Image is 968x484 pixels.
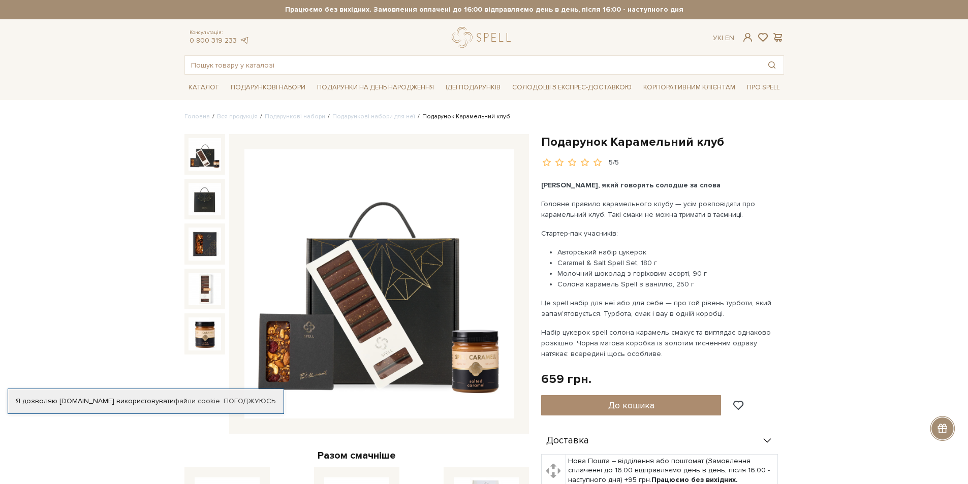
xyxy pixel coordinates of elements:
[8,397,284,406] div: Я дозволяю [DOMAIN_NAME] використовувати
[415,112,510,121] li: Подарунок Карамельний клуб
[639,80,739,95] a: Корпоративним клієнтам
[189,138,221,171] img: Подарунок Карамельний клуб
[244,149,514,418] img: Подарунок Карамельний клуб
[224,397,275,406] a: Погоджуюсь
[713,34,734,43] div: Ук
[541,327,779,359] p: Набір цукерок spell солона карамель смакує та виглядає однаково розкішно. Чорна матова коробка із...
[546,436,589,445] span: Доставка
[185,56,760,74] input: Пошук товару у каталозі
[332,113,415,120] a: Подарункові набори для неї
[184,113,210,120] a: Головна
[189,228,221,260] img: Подарунок Карамельний клуб
[541,181,721,189] b: [PERSON_NAME], який говорить солодше за слова
[442,80,505,95] a: Ідеї подарунків
[651,475,738,484] b: Працюємо без вихідних.
[508,79,636,96] a: Солодощі з експрес-доставкою
[541,199,779,220] p: Головне правило карамельного клубу — усім розповідати про карамельний клуб. Такі смаки не можна т...
[265,113,325,120] a: Подарункові набори
[743,80,784,95] a: Про Spell
[190,36,237,45] a: 0 800 319 233
[174,397,220,405] a: файли cookie
[722,34,723,42] span: |
[557,247,779,257] li: Авторський набір цукерок
[541,134,784,150] h1: Подарунок Карамельний клуб
[557,257,779,268] li: Caramel & Salt Spell Set, 180 г
[608,400,654,411] span: До кошика
[760,56,784,74] button: Пошук товару у каталозі
[227,80,309,95] a: Подарункові набори
[609,158,619,168] div: 5/5
[541,395,722,415] button: До кошика
[239,36,249,45] a: telegram
[184,5,784,14] strong: Працюємо без вихідних. Замовлення оплачені до 16:00 відправляємо день в день, після 16:00 - насту...
[184,80,223,95] a: Каталог
[541,228,779,239] p: Стартер-пак учасників:
[557,279,779,289] li: Солона карамель Spell з ваніллю, 250 г
[217,113,258,120] a: Вся продукція
[189,317,221,350] img: Подарунок Карамельний клуб
[190,29,249,36] span: Консультація:
[189,273,221,305] img: Подарунок Карамельний клуб
[452,27,515,48] a: logo
[189,183,221,215] img: Подарунок Карамельний клуб
[557,268,779,279] li: Молочний шоколад з горіховим асорті, 90 г
[541,371,591,387] div: 659 грн.
[184,449,529,462] div: Разом смачніше
[313,80,438,95] a: Подарунки на День народження
[725,34,734,42] a: En
[541,298,779,319] p: Це spell набір для неї або для себе — про той рівень турботи, який запам’ятовується. Турбота, сма...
